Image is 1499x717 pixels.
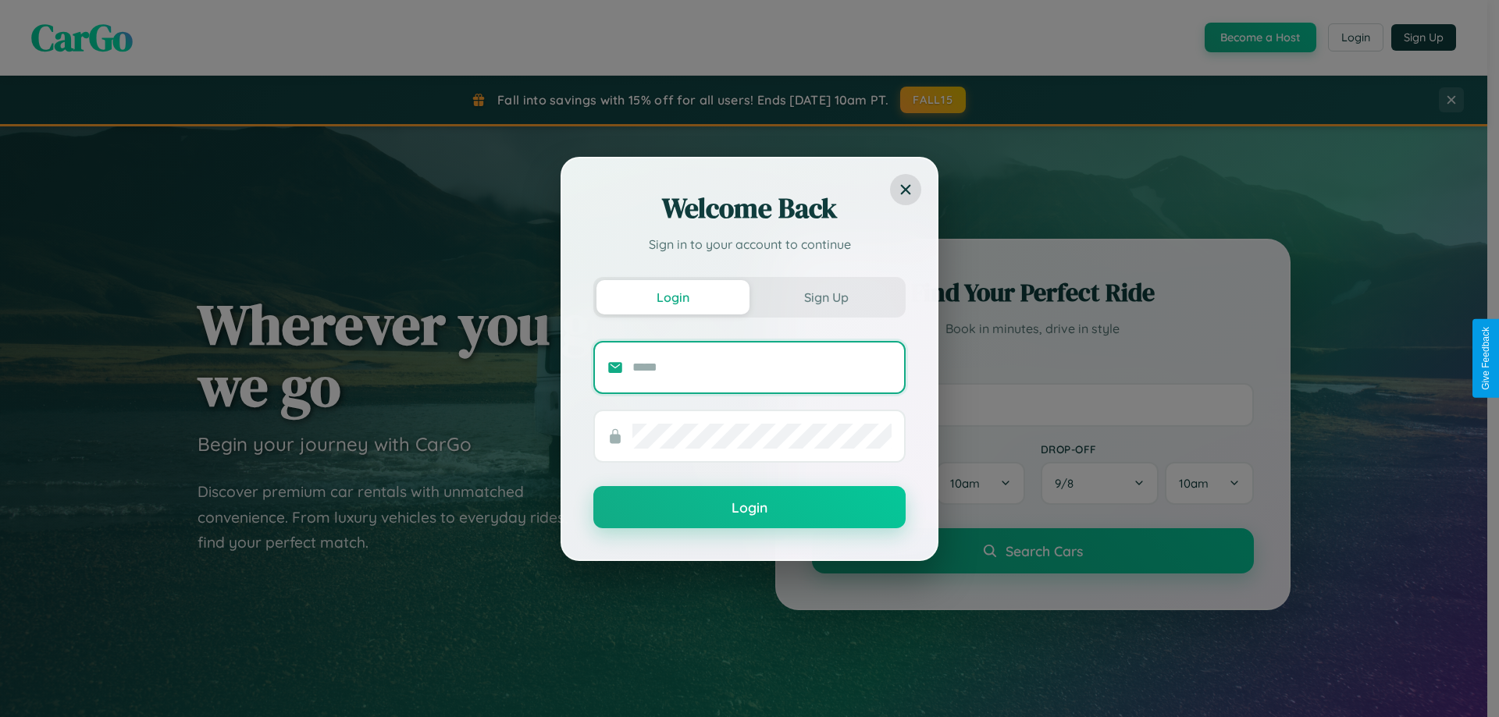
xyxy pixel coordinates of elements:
[1480,327,1491,390] div: Give Feedback
[749,280,903,314] button: Sign Up
[593,235,906,254] p: Sign in to your account to continue
[596,280,749,314] button: Login
[593,486,906,528] button: Login
[593,190,906,227] h2: Welcome Back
